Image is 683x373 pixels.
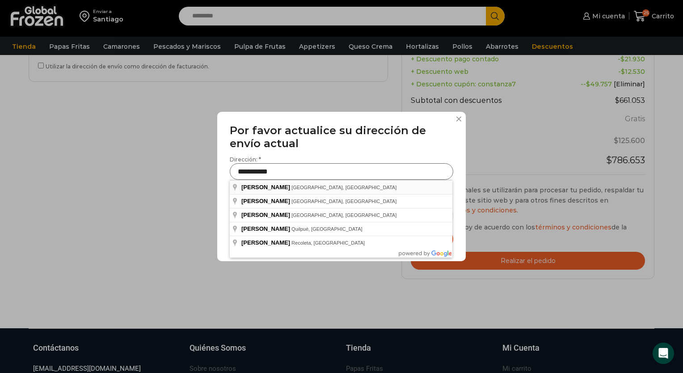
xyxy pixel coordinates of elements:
[241,184,290,191] span: [PERSON_NAME]
[291,185,396,190] span: [GEOGRAPHIC_DATA], [GEOGRAPHIC_DATA]
[230,156,453,180] label: Dirección: *
[291,240,365,246] span: Recoleta, [GEOGRAPHIC_DATA]
[291,212,396,218] span: [GEOGRAPHIC_DATA], [GEOGRAPHIC_DATA]
[241,225,290,232] span: [PERSON_NAME]
[241,198,290,204] span: [PERSON_NAME]
[291,199,396,204] span: [GEOGRAPHIC_DATA], [GEOGRAPHIC_DATA]
[230,163,453,180] input: Dirección: *
[291,226,363,232] span: Quilpué, [GEOGRAPHIC_DATA]
[230,124,453,150] h3: Por favor actualice su dirección de envío actual
[241,239,290,246] span: [PERSON_NAME]
[653,343,674,364] div: Open Intercom Messenger
[241,212,290,218] span: [PERSON_NAME]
